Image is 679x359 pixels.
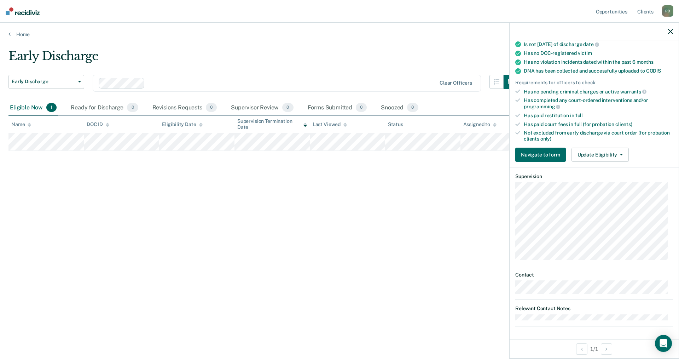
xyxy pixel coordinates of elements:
[583,41,599,47] span: date
[524,68,673,74] div: DNA has been collected and successfully uploaded to
[615,121,632,127] span: clients)
[11,121,31,127] div: Name
[646,68,661,74] span: CODIS
[601,343,612,355] button: Next Opportunity
[524,41,673,47] div: Is not [DATE] of discharge
[578,50,592,56] span: victim
[655,335,672,352] div: Open Intercom Messenger
[440,80,472,86] div: Clear officers
[524,50,673,56] div: Has no DOC-registered
[540,136,551,142] span: only)
[620,89,646,95] span: warrants
[524,121,673,127] div: Has paid court fees in full (for probation
[306,100,368,116] div: Forms Submitted
[230,100,295,116] div: Supervisor Review
[69,100,139,116] div: Ready for Discharge
[515,148,569,162] a: Navigate to form
[127,103,138,112] span: 0
[515,80,673,86] div: Requirements for officers to check
[8,31,671,38] a: Home
[313,121,347,127] div: Last Viewed
[463,121,497,127] div: Assigned to
[162,121,203,127] div: Eligibility Date
[388,121,403,127] div: Status
[206,103,217,112] span: 0
[576,343,587,355] button: Previous Opportunity
[151,100,218,116] div: Revisions Requests
[524,97,673,109] div: Has completed any court-ordered interventions and/or
[510,340,679,358] div: 1 / 1
[8,100,58,116] div: Eligible Now
[515,306,673,312] dt: Relevant Contact Notes
[637,59,654,65] span: months
[407,103,418,112] span: 0
[12,79,75,85] span: Early Discharge
[87,121,109,127] div: DOC ID
[515,148,566,162] button: Navigate to form
[524,113,673,119] div: Has paid restitution in
[356,103,367,112] span: 0
[282,103,293,112] span: 0
[571,148,629,162] button: Update Eligibility
[515,272,673,278] dt: Contact
[515,173,673,179] dt: Supervision
[524,59,673,65] div: Has no violation incidents dated within the past 6
[46,103,57,112] span: 1
[237,118,307,130] div: Supervision Termination Date
[575,113,583,118] span: full
[6,7,40,15] img: Recidiviz
[379,100,419,116] div: Snoozed
[8,49,518,69] div: Early Discharge
[524,104,560,109] span: programming
[524,89,673,95] div: Has no pending criminal charges or active
[524,130,673,142] div: Not excluded from early discharge via court order (for probation clients
[662,5,673,17] div: R D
